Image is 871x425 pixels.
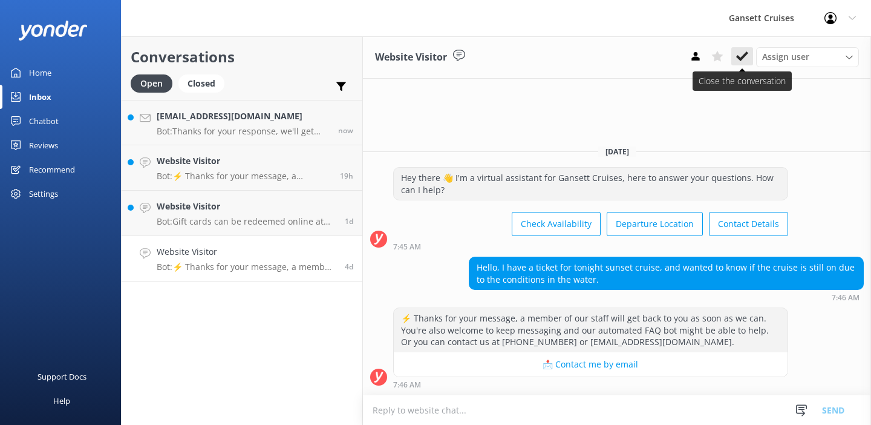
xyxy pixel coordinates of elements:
[394,308,788,352] div: ⚡ Thanks for your message, a member of our staff will get back to you as soon as we can. You're a...
[607,212,703,236] button: Departure Location
[338,125,353,136] span: Aug 26 2025 09:37am (UTC -04:00) America/New_York
[345,216,353,226] span: Aug 24 2025 10:40am (UTC -04:00) America/New_York
[345,262,353,272] span: Aug 22 2025 07:46am (UTC -04:00) America/New_York
[131,76,178,90] a: Open
[393,242,788,251] div: Aug 22 2025 07:45am (UTC -04:00) America/New_York
[29,61,51,85] div: Home
[832,294,860,301] strong: 7:46 AM
[157,110,329,123] h4: [EMAIL_ADDRESS][DOMAIN_NAME]
[157,245,336,259] h4: Website Visitor
[469,293,864,301] div: Aug 22 2025 07:46am (UTC -04:00) America/New_York
[29,109,59,133] div: Chatbot
[512,212,601,236] button: Check Availability
[157,154,331,168] h4: Website Visitor
[29,85,51,109] div: Inbox
[598,147,636,157] span: [DATE]
[131,45,353,68] h2: Conversations
[122,191,362,236] a: Website VisitorBot:Gift cards can be redeemed online at checkout, over the phone, or in person.1d
[157,200,336,213] h4: Website Visitor
[157,262,336,272] p: Bot: ⚡ Thanks for your message, a member of our staff will get back to you as soon as we can. You...
[762,50,809,64] span: Assign user
[469,257,863,289] div: Hello, I have a ticket for tonight sunset cruise, and wanted to know if the cruise is still on du...
[38,364,86,389] div: Support Docs
[53,389,70,413] div: Help
[122,100,362,145] a: [EMAIL_ADDRESS][DOMAIN_NAME]Bot:Thanks for your response, we'll get back to you as soon as we can...
[131,74,172,93] div: Open
[178,76,230,90] a: Closed
[122,236,362,282] a: Website VisitorBot:⚡ Thanks for your message, a member of our staff will get back to you as soon ...
[157,126,329,137] p: Bot: Thanks for your response, we'll get back to you as soon as we can during opening hours.
[340,171,353,181] span: Aug 25 2025 02:05pm (UTC -04:00) America/New_York
[122,145,362,191] a: Website VisitorBot:⚡ Thanks for your message, a member of our staff will get back to you as soon ...
[29,157,75,182] div: Recommend
[394,168,788,200] div: Hey there 👋 I'm a virtual assistant for Gansett Cruises, here to answer your questions. How can I...
[157,216,336,227] p: Bot: Gift cards can be redeemed online at checkout, over the phone, or in person.
[709,212,788,236] button: Contact Details
[394,352,788,377] button: 📩 Contact me by email
[756,47,859,67] div: Assign User
[178,74,224,93] div: Closed
[29,182,58,206] div: Settings
[393,243,421,251] strong: 7:45 AM
[18,21,88,41] img: yonder-white-logo.png
[393,381,421,389] strong: 7:46 AM
[375,50,447,65] h3: Website Visitor
[157,171,331,182] p: Bot: ⚡ Thanks for your message, a member of our staff will get back to you as soon as we can. You...
[29,133,58,157] div: Reviews
[393,380,788,389] div: Aug 22 2025 07:46am (UTC -04:00) America/New_York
